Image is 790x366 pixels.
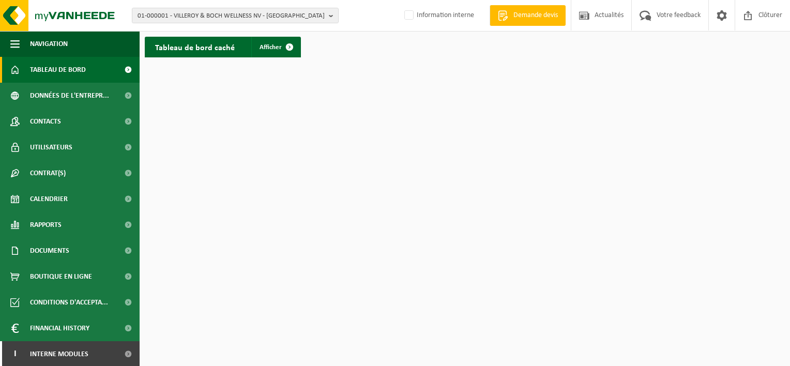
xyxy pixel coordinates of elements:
span: Utilisateurs [30,134,72,160]
button: 01-000001 - VILLEROY & BOCH WELLNESS NV - [GEOGRAPHIC_DATA] [132,8,339,23]
span: Conditions d'accepta... [30,289,108,315]
span: Calendrier [30,186,68,212]
span: Contrat(s) [30,160,66,186]
span: Contacts [30,109,61,134]
a: Demande devis [490,5,566,26]
span: Navigation [30,31,68,57]
span: Boutique en ligne [30,264,92,289]
span: Documents [30,238,69,264]
span: Données de l'entrepr... [30,83,109,109]
a: Afficher [251,37,300,57]
span: Demande devis [511,10,560,21]
label: Information interne [402,8,474,23]
span: Financial History [30,315,89,341]
span: Tableau de bord [30,57,86,83]
span: Rapports [30,212,62,238]
span: Afficher [260,44,282,51]
h2: Tableau de bord caché [145,37,245,57]
span: 01-000001 - VILLEROY & BOCH WELLNESS NV - [GEOGRAPHIC_DATA] [138,8,325,24]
